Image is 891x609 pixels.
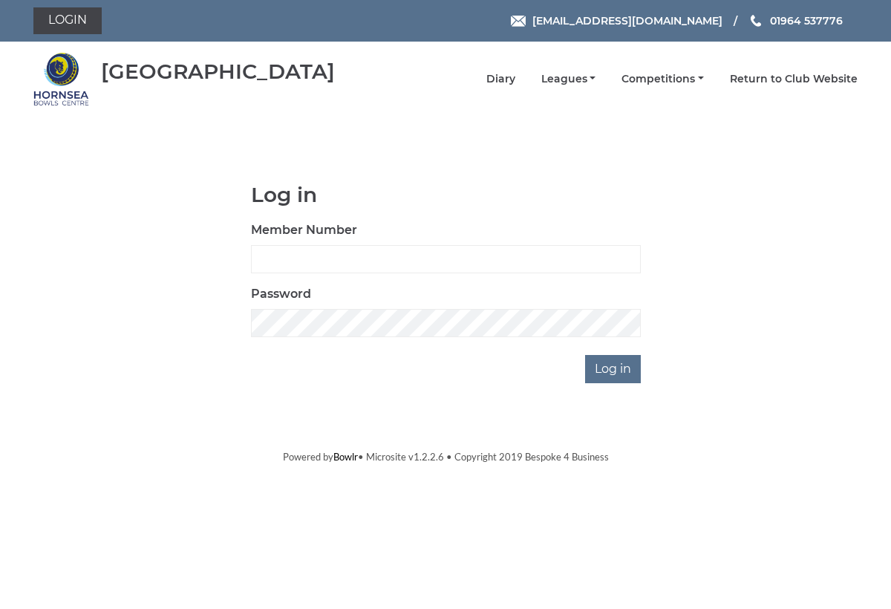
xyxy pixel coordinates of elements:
a: Diary [486,72,515,86]
a: Email [EMAIL_ADDRESS][DOMAIN_NAME] [511,13,722,29]
img: Phone us [751,15,761,27]
img: Hornsea Bowls Centre [33,51,89,107]
input: Log in [585,355,641,383]
span: Powered by • Microsite v1.2.2.6 • Copyright 2019 Bespoke 4 Business [283,451,609,463]
img: Email [511,16,526,27]
label: Password [251,285,311,303]
span: [EMAIL_ADDRESS][DOMAIN_NAME] [532,14,722,27]
a: Leagues [541,72,596,86]
a: Competitions [621,72,704,86]
span: 01964 537776 [770,14,843,27]
div: [GEOGRAPHIC_DATA] [101,60,335,83]
a: Login [33,7,102,34]
a: Return to Club Website [730,72,858,86]
a: Bowlr [333,451,358,463]
label: Member Number [251,221,357,239]
a: Phone us 01964 537776 [748,13,843,29]
h1: Log in [251,183,641,206]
